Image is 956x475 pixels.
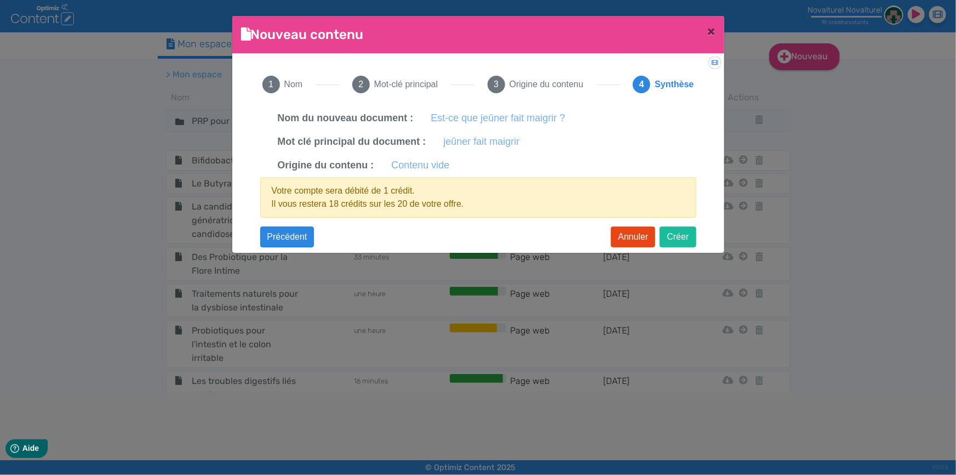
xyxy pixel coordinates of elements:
[620,63,707,106] button: 4Synthèse
[352,76,370,93] span: 2
[611,227,655,247] button: Annuler
[260,227,314,247] button: Précédent
[278,111,414,126] label: Nom du nouveau document :
[699,16,724,47] button: Close
[655,78,694,91] span: Synthèse
[633,76,650,93] span: 4
[708,24,715,39] span: ×
[262,76,280,93] span: 1
[510,78,583,91] span: Origine du contenu
[284,78,303,91] span: Nom
[241,25,364,44] h4: Nouveau contenu
[249,63,316,106] button: 1Nom
[278,158,374,173] label: Origine du contenu :
[392,158,450,173] label: Contenu vide
[374,78,438,91] span: Mot-clé principal
[272,199,462,208] span: Il vous restera 18 crédits sur les 20 de votre offre
[431,111,565,126] label: Est-ce que jeûner fait maigrir ?
[278,134,426,149] label: Mot clé principal du document :
[660,227,696,247] button: Créer
[474,63,597,106] button: 3Origine du contenu
[488,76,505,93] span: 3
[339,63,451,106] button: 2Mot-clé principal
[444,134,520,149] label: jeûner fait maigrir
[260,177,696,218] div: Votre compte sera débité de 1 crédit. .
